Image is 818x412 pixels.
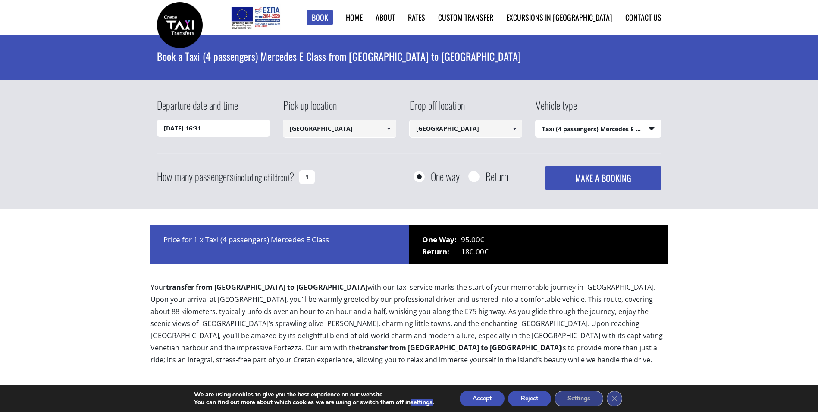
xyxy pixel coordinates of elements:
a: Book [307,10,333,25]
span: One Way: [422,234,461,246]
a: Home [346,12,363,23]
div: 95.00€ 180.00€ [409,225,668,264]
label: Pick up location [283,98,337,120]
img: Crete Taxi Transfers | Book a Taxi transfer from Heraklion airport to Rethymnon city | Crete Taxi... [157,2,203,48]
p: We are using cookies to give you the best experience on our website. [194,391,434,399]
img: e-bannersEUERDF180X90.jpg [230,4,281,30]
label: One way [431,171,460,182]
label: Vehicle type [535,98,577,120]
div: Price for 1 x Taxi (4 passengers) Mercedes E Class [150,225,409,264]
a: Contact us [625,12,661,23]
a: Excursions in [GEOGRAPHIC_DATA] [506,12,612,23]
label: How many passengers ? [157,166,294,187]
small: (including children) [234,171,289,184]
button: Settings [555,391,603,406]
label: Departure date and time [157,98,238,120]
a: About [376,12,395,23]
button: Reject [508,391,551,406]
b: transfer from [GEOGRAPHIC_DATA] to [GEOGRAPHIC_DATA] [166,282,367,292]
a: Custom Transfer [438,12,493,23]
a: Crete Taxi Transfers | Book a Taxi transfer from Heraklion airport to Rethymnon city | Crete Taxi... [157,19,203,29]
p: Your with our taxi service marks the start of your memorable journey in [GEOGRAPHIC_DATA]. Upon y... [150,281,668,373]
a: Show All Items [381,120,395,138]
label: Return [486,171,508,182]
span: Return: [422,246,461,258]
input: Select pickup location [283,120,396,138]
a: Show All Items [508,120,522,138]
button: Close GDPR Cookie Banner [607,391,622,406]
a: Rates [408,12,425,23]
input: Select drop-off location [409,120,523,138]
p: You can find out more about which cookies we are using or switch them off in . [194,399,434,406]
button: settings [411,399,433,406]
button: MAKE A BOOKING [545,166,661,190]
h1: Book a Taxi (4 passengers) Mercedes E Class from [GEOGRAPHIC_DATA] to [GEOGRAPHIC_DATA] [157,35,661,78]
label: Drop off location [409,98,465,120]
b: transfer from [GEOGRAPHIC_DATA] to [GEOGRAPHIC_DATA] [360,343,561,352]
span: Taxi (4 passengers) Mercedes E Class [536,120,661,138]
button: Accept [460,391,505,406]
